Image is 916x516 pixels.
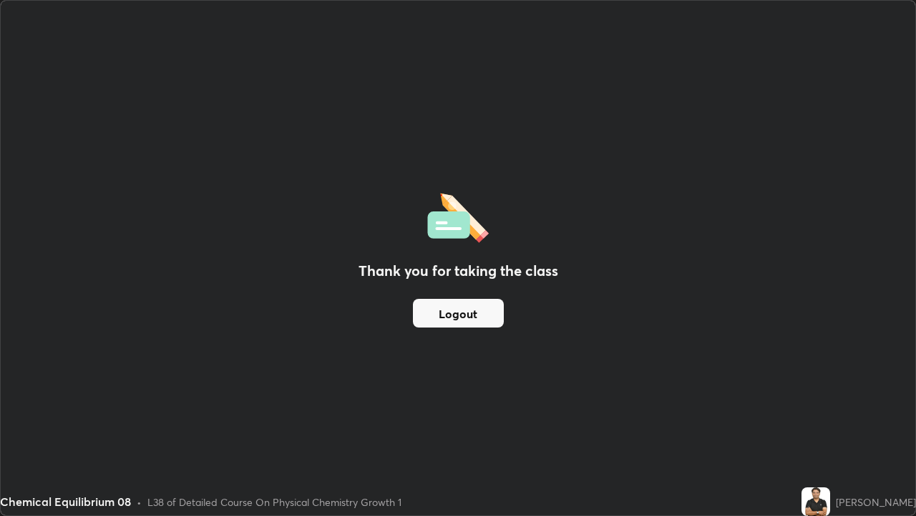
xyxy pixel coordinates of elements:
button: Logout [413,299,504,328]
img: 61b8cc34d08742a995870d73e30419f3.jpg [801,487,830,516]
div: L38 of Detailed Course On Physical Chemistry Growth 1 [147,494,401,510]
img: offlineFeedback.1438e8b3.svg [427,188,489,243]
h2: Thank you for taking the class [359,260,558,282]
div: [PERSON_NAME] [836,494,916,510]
div: • [137,494,142,510]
